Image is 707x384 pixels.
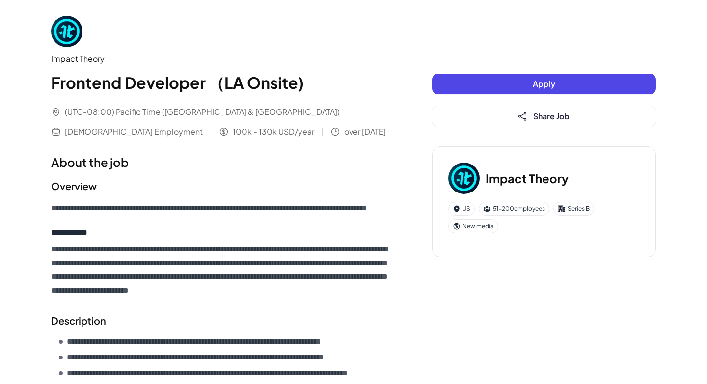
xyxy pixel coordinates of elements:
[51,71,393,94] h1: Frontend Developer （LA Onsite)
[51,179,393,193] h2: Overview
[65,126,203,137] span: [DEMOGRAPHIC_DATA] Employment
[344,126,386,137] span: over [DATE]
[533,79,555,89] span: Apply
[448,202,475,216] div: US
[432,106,656,127] button: Share Job
[486,169,569,187] h3: Impact Theory
[51,313,393,328] h2: Description
[65,106,340,118] span: (UTC-08:00) Pacific Time ([GEOGRAPHIC_DATA] & [GEOGRAPHIC_DATA])
[479,202,549,216] div: 51-200 employees
[448,219,498,233] div: New media
[51,153,393,171] h1: About the job
[448,163,480,194] img: Im
[51,53,393,65] div: Impact Theory
[553,202,594,216] div: Series B
[533,111,570,121] span: Share Job
[233,126,314,137] span: 100k - 130k USD/year
[432,74,656,94] button: Apply
[51,16,82,47] img: Im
